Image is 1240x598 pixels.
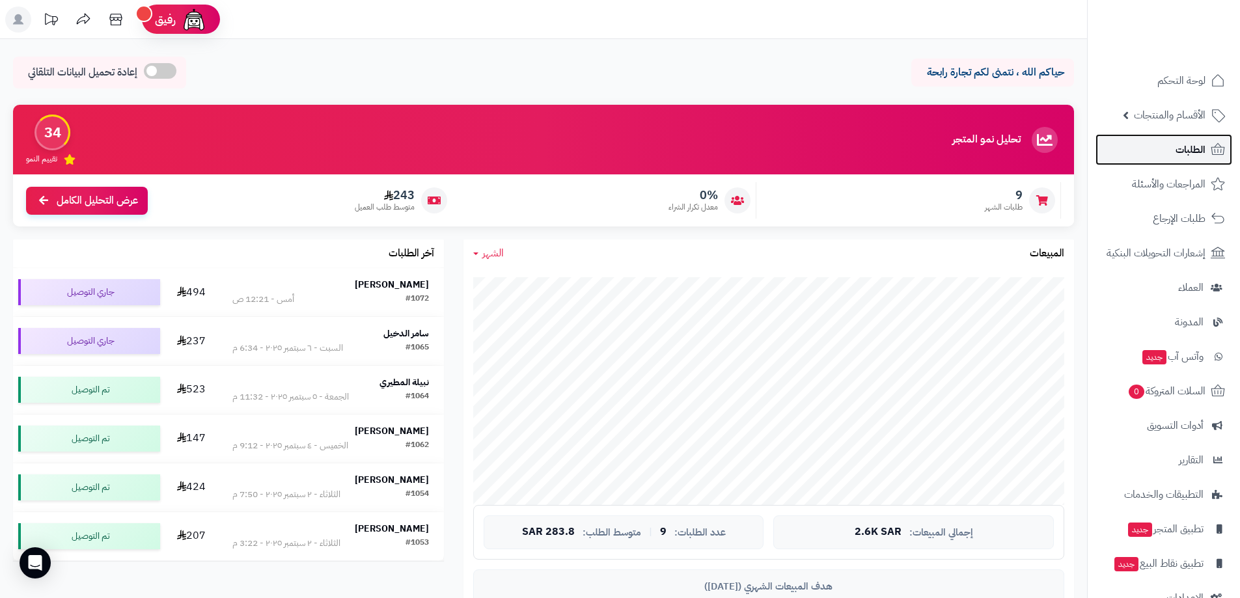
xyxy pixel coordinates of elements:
div: جاري التوصيل [18,279,160,305]
div: أمس - 12:21 ص [232,293,294,306]
div: هدف المبيعات الشهري ([DATE]) [484,580,1054,593]
span: 9 [985,188,1023,202]
span: لوحة التحكم [1157,72,1206,90]
strong: [PERSON_NAME] [355,278,429,292]
div: #1062 [406,439,429,452]
div: الخميس - ٤ سبتمبر ٢٠٢٥ - 9:12 م [232,439,348,452]
span: المدونة [1175,313,1204,331]
span: 0% [668,188,718,202]
span: | [649,527,652,537]
div: Open Intercom Messenger [20,547,51,578]
a: العملاء [1095,272,1232,303]
div: الثلاثاء - ٢ سبتمبر ٢٠٢٥ - 3:22 م [232,537,340,550]
strong: [PERSON_NAME] [355,522,429,536]
a: الطلبات [1095,134,1232,165]
strong: نبيلة المطيري [379,375,429,389]
strong: [PERSON_NAME] [355,424,429,438]
td: 237 [165,317,217,365]
a: طلبات الإرجاع [1095,203,1232,234]
div: #1065 [406,342,429,355]
span: أدوات التسويق [1147,416,1204,435]
img: logo-2.png [1151,10,1228,37]
span: إشعارات التحويلات البنكية [1107,244,1206,262]
span: عرض التحليل الكامل [57,193,138,208]
span: طلبات الشهر [985,202,1023,213]
div: الجمعة - ٥ سبتمبر ٢٠٢٥ - 11:32 م [232,390,349,403]
span: رفيق [155,12,176,27]
div: #1054 [406,488,429,501]
span: السلات المتروكة [1127,382,1206,400]
a: المراجعات والأسئلة [1095,169,1232,200]
span: جديد [1128,523,1152,537]
a: تحديثات المنصة [34,7,67,36]
span: 9 [660,526,667,538]
a: المدونة [1095,306,1232,338]
span: العملاء [1178,279,1204,297]
div: #1064 [406,390,429,403]
td: 424 [165,463,217,511]
a: السلات المتروكة0 [1095,375,1232,407]
span: إعادة تحميل البيانات التلقائي [28,65,137,80]
span: 243 [355,188,415,202]
span: إجمالي المبيعات: [909,527,973,538]
span: جديد [1142,350,1166,364]
span: الشهر [482,245,504,261]
img: ai-face.png [181,7,207,33]
a: أدوات التسويق [1095,410,1232,441]
strong: [PERSON_NAME] [355,473,429,487]
h3: المبيعات [1030,248,1064,260]
h3: آخر الطلبات [389,248,434,260]
a: لوحة التحكم [1095,65,1232,96]
div: تم التوصيل [18,523,160,549]
span: تقييم النمو [26,154,57,165]
span: تطبيق نقاط البيع [1113,554,1204,573]
div: تم التوصيل [18,426,160,452]
span: الطلبات [1176,141,1206,159]
div: تم التوصيل [18,377,160,403]
span: التقارير [1179,451,1204,469]
span: جديد [1114,557,1138,571]
span: 283.8 SAR [522,526,575,538]
div: #1053 [406,537,429,550]
span: 0 [1129,385,1144,399]
h3: تحليل نمو المتجر [952,134,1021,146]
div: جاري التوصيل [18,328,160,354]
span: معدل تكرار الشراء [668,202,718,213]
a: عرض التحليل الكامل [26,187,148,215]
span: الأقسام والمنتجات [1134,106,1206,124]
a: التقارير [1095,444,1232,476]
span: طلبات الإرجاع [1153,210,1206,228]
span: 2.6K SAR [855,526,902,538]
div: تم التوصيل [18,474,160,500]
div: الثلاثاء - ٢ سبتمبر ٢٠٢٥ - 7:50 م [232,488,340,501]
span: متوسط الطلب: [583,527,641,538]
div: #1072 [406,293,429,306]
span: تطبيق المتجر [1127,520,1204,538]
a: التطبيقات والخدمات [1095,479,1232,510]
td: 494 [165,268,217,316]
td: 523 [165,366,217,414]
td: 207 [165,512,217,560]
td: 147 [165,415,217,463]
a: تطبيق نقاط البيعجديد [1095,548,1232,579]
span: عدد الطلبات: [674,527,726,538]
span: وآتس آب [1141,347,1204,366]
strong: سامر الدخيل [383,327,429,340]
a: تطبيق المتجرجديد [1095,513,1232,545]
span: المراجعات والأسئلة [1132,175,1206,193]
p: حياكم الله ، نتمنى لكم تجارة رابحة [921,65,1064,80]
div: السبت - ٦ سبتمبر ٢٠٢٥ - 6:34 م [232,342,343,355]
a: الشهر [473,246,504,261]
span: التطبيقات والخدمات [1124,485,1204,504]
a: إشعارات التحويلات البنكية [1095,238,1232,269]
a: وآتس آبجديد [1095,341,1232,372]
span: متوسط طلب العميل [355,202,415,213]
